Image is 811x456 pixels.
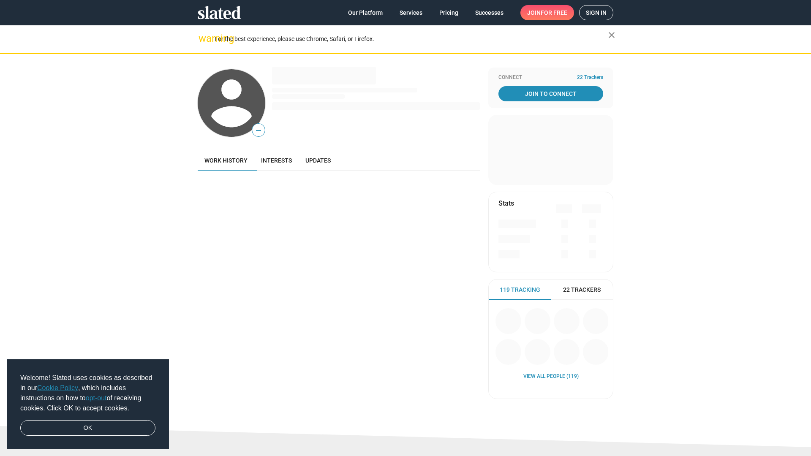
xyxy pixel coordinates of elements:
[252,125,265,136] span: —
[37,384,78,391] a: Cookie Policy
[393,5,429,20] a: Services
[305,157,331,164] span: Updates
[577,74,603,81] span: 22 Trackers
[579,5,613,20] a: Sign in
[86,394,107,402] a: opt-out
[254,150,299,171] a: Interests
[198,150,254,171] a: Work history
[563,286,601,294] span: 22 Trackers
[586,5,607,20] span: Sign in
[523,373,579,380] a: View all People (119)
[468,5,510,20] a: Successes
[20,420,155,436] a: dismiss cookie message
[498,199,514,208] mat-card-title: Stats
[439,5,458,20] span: Pricing
[199,33,209,43] mat-icon: warning
[500,286,540,294] span: 119 Tracking
[7,359,169,450] div: cookieconsent
[527,5,567,20] span: Join
[433,5,465,20] a: Pricing
[261,157,292,164] span: Interests
[215,33,608,45] div: For the best experience, please use Chrome, Safari, or Firefox.
[341,5,389,20] a: Our Platform
[520,5,574,20] a: Joinfor free
[498,74,603,81] div: Connect
[348,5,383,20] span: Our Platform
[204,157,248,164] span: Work history
[400,5,422,20] span: Services
[541,5,567,20] span: for free
[20,373,155,413] span: Welcome! Slated uses cookies as described in our , which includes instructions on how to of recei...
[475,5,503,20] span: Successes
[299,150,337,171] a: Updates
[607,30,617,40] mat-icon: close
[498,86,603,101] a: Join To Connect
[500,86,601,101] span: Join To Connect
